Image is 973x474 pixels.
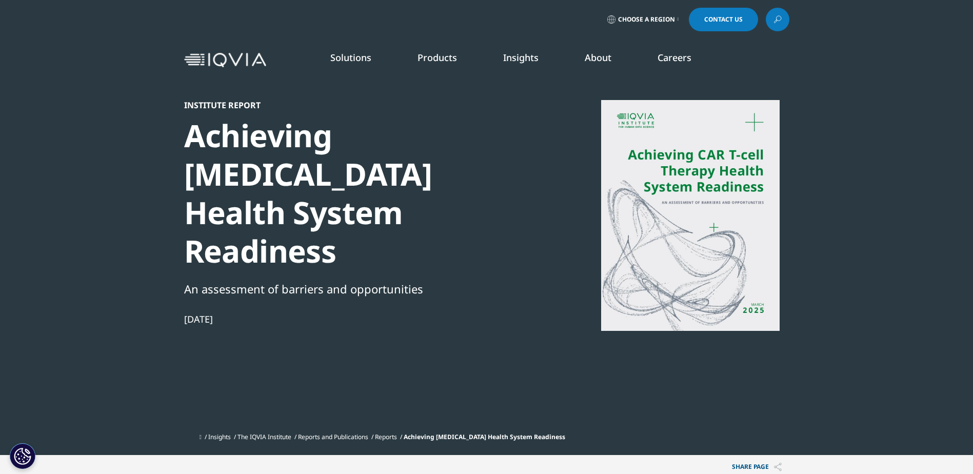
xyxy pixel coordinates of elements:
a: The IQVIA Institute [237,432,291,441]
div: Institute Report [184,100,536,110]
a: Insights [208,432,231,441]
a: Reports [375,432,397,441]
div: [DATE] [184,313,536,325]
span: Achieving [MEDICAL_DATA] Health System Readiness [404,432,565,441]
a: Careers [658,51,691,64]
a: Contact Us [689,8,758,31]
span: Contact Us [704,16,743,23]
img: IQVIA Healthcare Information Technology and Pharma Clinical Research Company [184,53,266,68]
div: Achieving [MEDICAL_DATA] Health System Readiness [184,116,536,270]
a: Products [418,51,457,64]
a: Reports and Publications [298,432,368,441]
div: An assessment of barriers and opportunities [184,280,536,298]
span: Choose a Region [618,15,675,24]
button: Cookies Settings [10,443,35,469]
img: Share PAGE [774,463,782,471]
a: About [585,51,611,64]
a: Solutions [330,51,371,64]
nav: Primary [270,36,789,84]
a: Insights [503,51,539,64]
